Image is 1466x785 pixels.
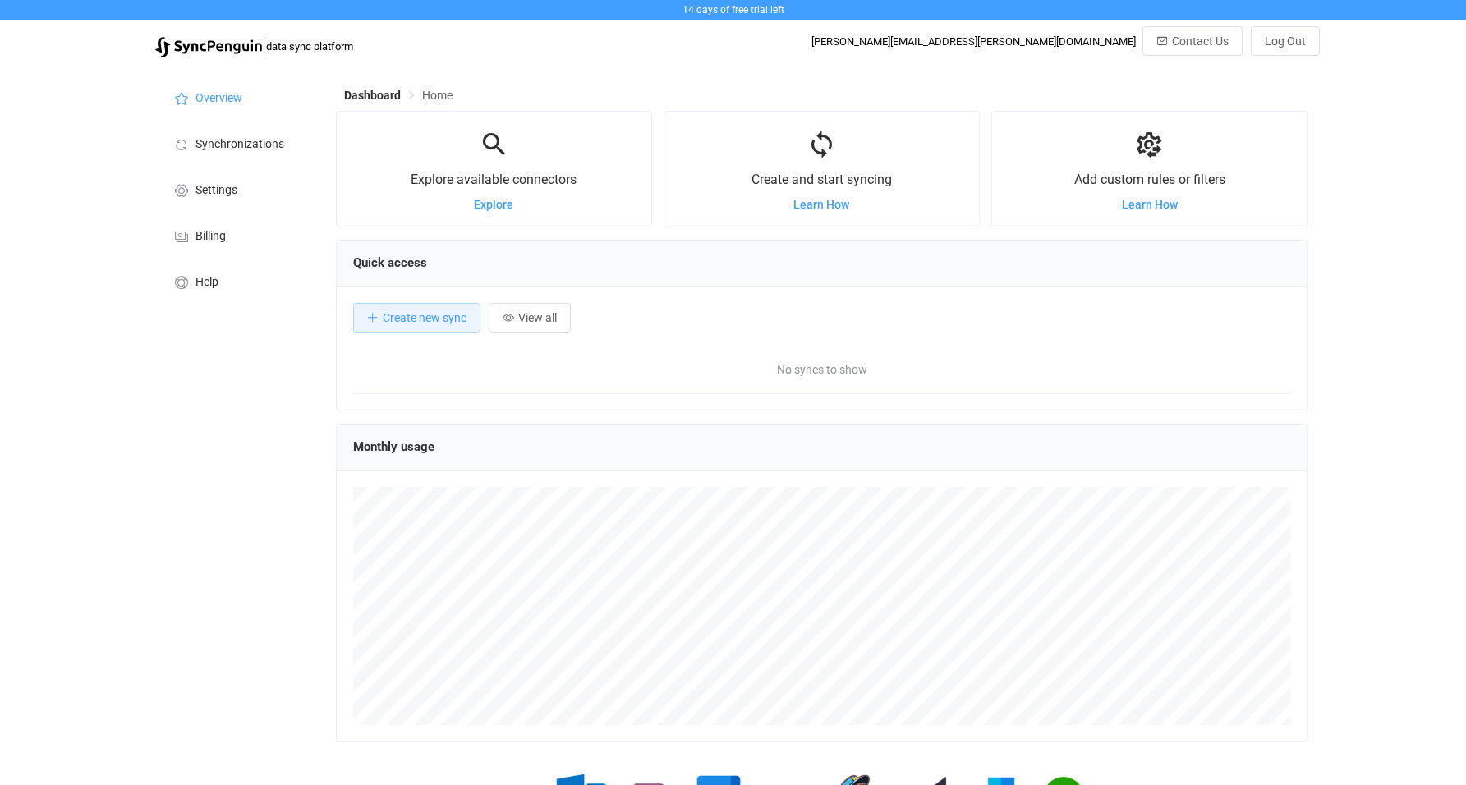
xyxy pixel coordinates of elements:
[155,120,319,166] a: Synchronizations
[195,92,242,105] span: Overview
[155,258,319,304] a: Help
[353,439,434,454] span: Monthly usage
[1251,26,1320,56] button: Log Out
[155,34,353,57] a: |data sync platform
[344,89,401,102] span: Dashboard
[518,311,557,324] span: View all
[155,212,319,258] a: Billing
[383,311,466,324] span: Create new sync
[811,35,1136,48] div: [PERSON_NAME][EMAIL_ADDRESS][PERSON_NAME][DOMAIN_NAME]
[751,172,892,187] span: Create and start syncing
[195,230,226,243] span: Billing
[1265,34,1306,48] span: Log Out
[155,74,319,120] a: Overview
[474,198,513,211] a: Explore
[353,303,480,333] button: Create new sync
[262,34,266,57] span: |
[344,90,453,101] div: Breadcrumb
[195,184,237,197] span: Settings
[1142,26,1243,56] button: Contact Us
[155,166,319,212] a: Settings
[1122,198,1178,211] a: Learn How
[1074,172,1225,187] span: Add custom rules or filters
[1172,34,1229,48] span: Contact Us
[353,255,427,270] span: Quick access
[411,172,577,187] span: Explore available connectors
[266,40,353,53] span: data sync platform
[155,37,262,57] img: syncpenguin.svg
[195,276,218,289] span: Help
[682,4,784,16] span: 14 days of free trial left
[489,303,571,333] button: View all
[422,89,453,102] span: Home
[195,138,284,151] span: Synchronizations
[793,198,849,211] a: Learn How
